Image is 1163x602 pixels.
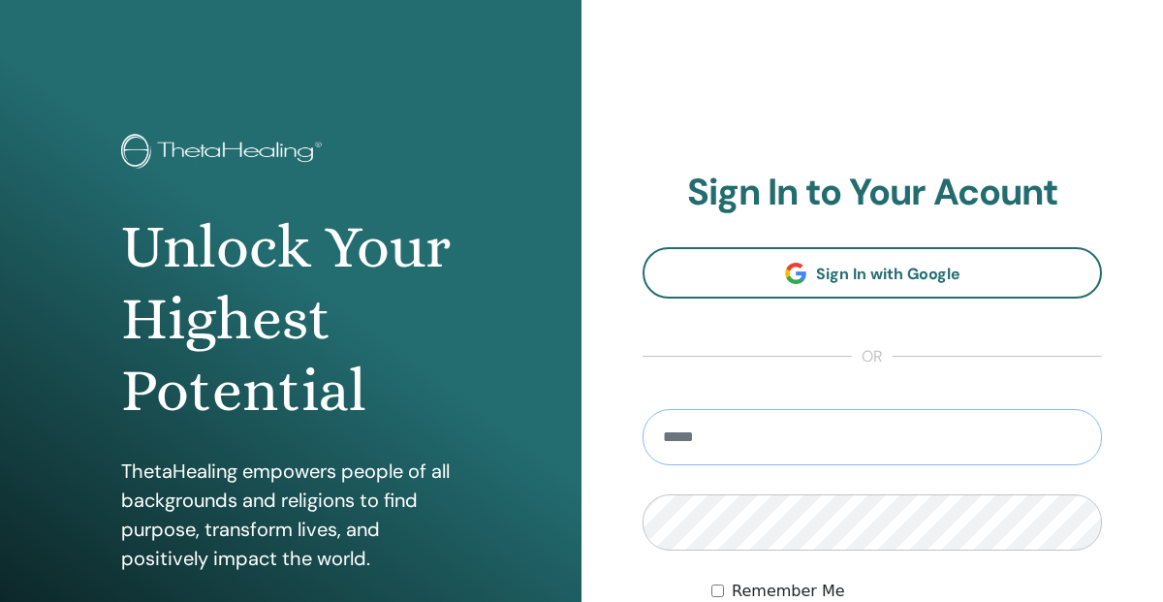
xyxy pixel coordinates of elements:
p: ThetaHealing empowers people of all backgrounds and religions to find purpose, transform lives, a... [121,457,460,573]
h1: Unlock Your Highest Potential [121,211,460,428]
a: Sign In with Google [643,247,1102,299]
span: Sign In with Google [816,264,960,284]
h2: Sign In to Your Acount [643,171,1102,215]
span: or [852,345,893,368]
